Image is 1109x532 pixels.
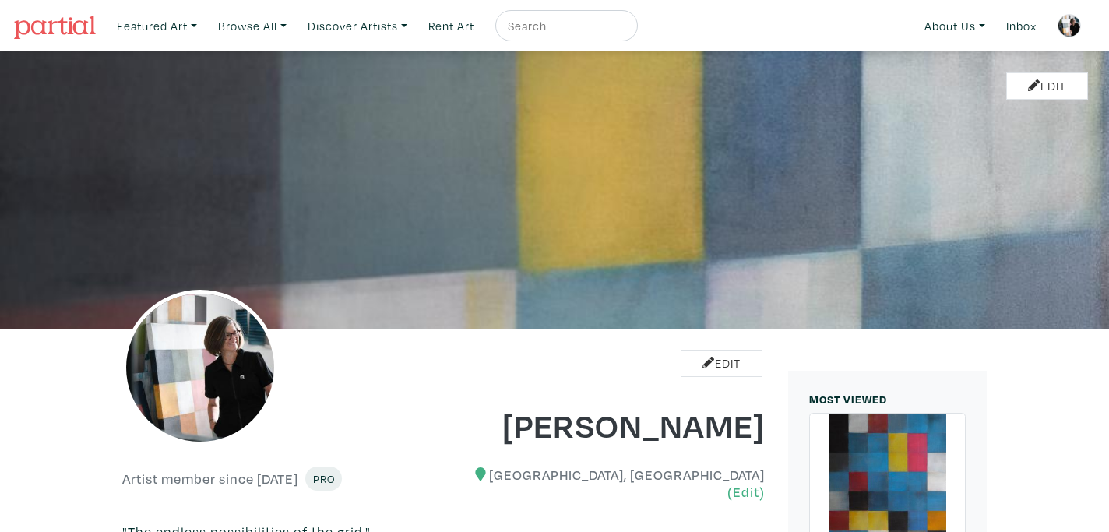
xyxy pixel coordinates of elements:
span: Pro [312,471,335,486]
h6: [GEOGRAPHIC_DATA], [GEOGRAPHIC_DATA] [456,467,766,500]
img: phpThumb.php [122,290,278,446]
a: Discover Artists [301,10,414,42]
a: Inbox [999,10,1044,42]
a: Browse All [211,10,294,42]
a: Edit [681,350,762,377]
input: Search [506,16,623,36]
a: Rent Art [421,10,481,42]
a: Featured Art [110,10,204,42]
h1: [PERSON_NAME] [456,403,766,446]
a: (Edit) [727,484,765,500]
a: About Us [917,10,992,42]
img: phpThumb.php [1058,14,1081,37]
h6: Artist member since [DATE] [122,470,298,488]
small: MOST VIEWED [809,392,887,407]
a: Edit [1006,72,1088,100]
